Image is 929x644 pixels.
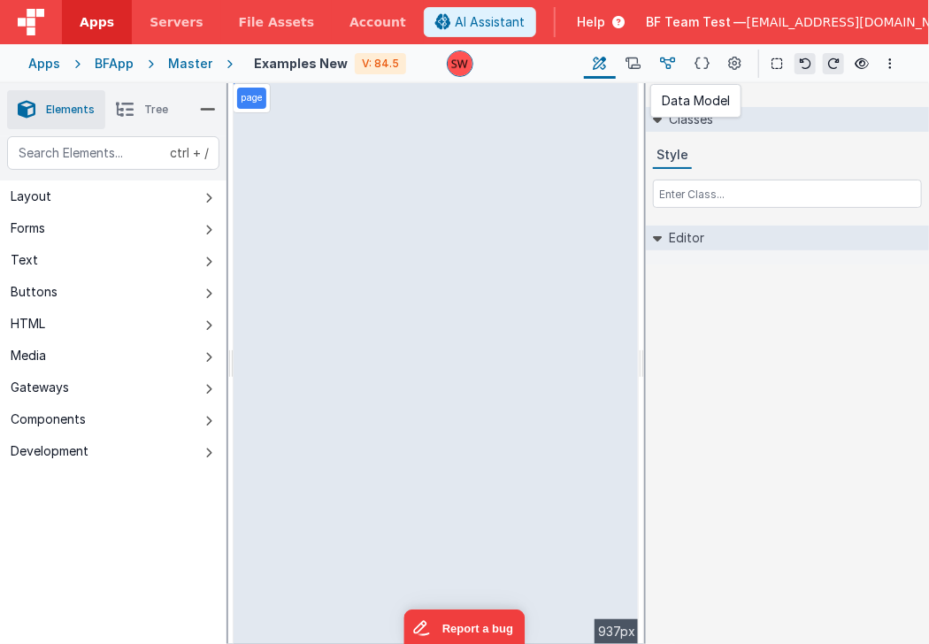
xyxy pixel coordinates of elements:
[234,83,639,644] div: -->
[577,13,605,31] span: Help
[11,283,58,301] div: Buttons
[448,51,472,76] img: d5d5e22eeaee244ecab42caaf22dbd7e
[95,55,134,73] div: BFApp
[355,53,406,74] div: V: 84.5
[144,103,168,117] span: Tree
[424,7,536,37] button: AI Assistant
[646,13,747,31] span: BF Team Test —
[646,83,681,107] h4: page
[455,13,525,31] span: AI Assistant
[170,144,189,162] div: ctrl
[662,107,713,132] h2: Classes
[239,13,315,31] span: File Assets
[11,188,51,205] div: Layout
[150,13,203,31] span: Servers
[11,251,38,269] div: Text
[254,57,348,70] h4: Examples New
[80,13,114,31] span: Apps
[879,53,901,74] button: Options
[11,410,86,428] div: Components
[7,136,219,170] input: Search Elements...
[653,142,692,169] button: Style
[653,180,922,208] input: Enter Class...
[46,103,95,117] span: Elements
[241,91,263,105] p: page
[28,55,60,73] div: Apps
[662,226,704,250] h2: Editor
[168,55,212,73] div: Master
[11,315,45,333] div: HTML
[170,136,209,170] span: + /
[595,619,639,644] div: 937px
[11,219,45,237] div: Forms
[11,347,46,364] div: Media
[11,442,88,460] div: Development
[11,379,69,396] div: Gateways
